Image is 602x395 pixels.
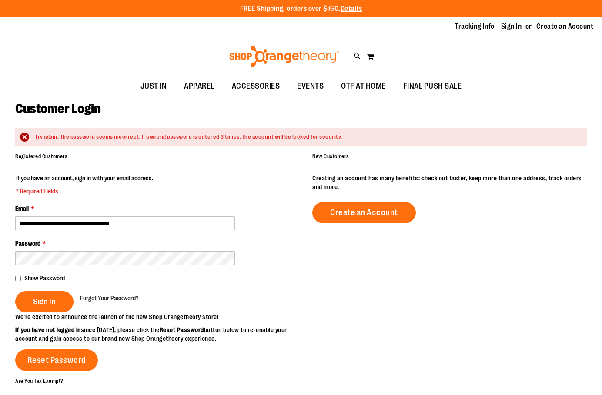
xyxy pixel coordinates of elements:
[16,187,153,196] span: * Required Fields
[15,240,40,247] span: Password
[312,174,587,191] p: Creating an account has many benefits: check out faster, keep more than one address, track orders...
[240,4,362,14] p: FREE Shipping, orders over $150.
[536,22,594,31] a: Create an Account
[15,325,301,343] p: since [DATE], please click the button below to re-enable your account and gain access to our bran...
[341,76,386,96] span: OTF AT HOME
[15,153,67,159] strong: Registered Customers
[160,326,204,333] strong: Reset Password
[80,295,139,302] span: Forgot Your Password?
[15,101,100,116] span: Customer Login
[341,5,362,13] a: Details
[15,378,64,384] strong: Are You Tax Exempt?
[297,76,324,96] span: EVENTS
[24,275,65,282] span: Show Password
[312,202,416,223] a: Create an Account
[403,76,462,96] span: FINAL PUSH SALE
[228,46,341,67] img: Shop Orangetheory
[15,326,81,333] strong: If you have not logged in
[35,133,578,141] div: Try again. The password seems incorrect. If a wrong password is entered 3 times, the account will...
[33,297,56,306] span: Sign In
[232,76,280,96] span: ACCESSORIES
[15,291,74,312] button: Sign In
[501,22,522,31] a: Sign In
[27,355,86,365] span: Reset Password
[80,294,139,302] a: Forgot Your Password?
[15,205,29,212] span: Email
[15,312,301,321] p: We’re excited to announce the launch of the new Shop Orangetheory store!
[330,208,398,217] span: Create an Account
[455,22,495,31] a: Tracking Info
[312,153,349,159] strong: New Customers
[140,76,167,96] span: JUST IN
[15,174,154,196] legend: If you have an account, sign in with your email address.
[184,76,214,96] span: APPAREL
[15,349,98,371] a: Reset Password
